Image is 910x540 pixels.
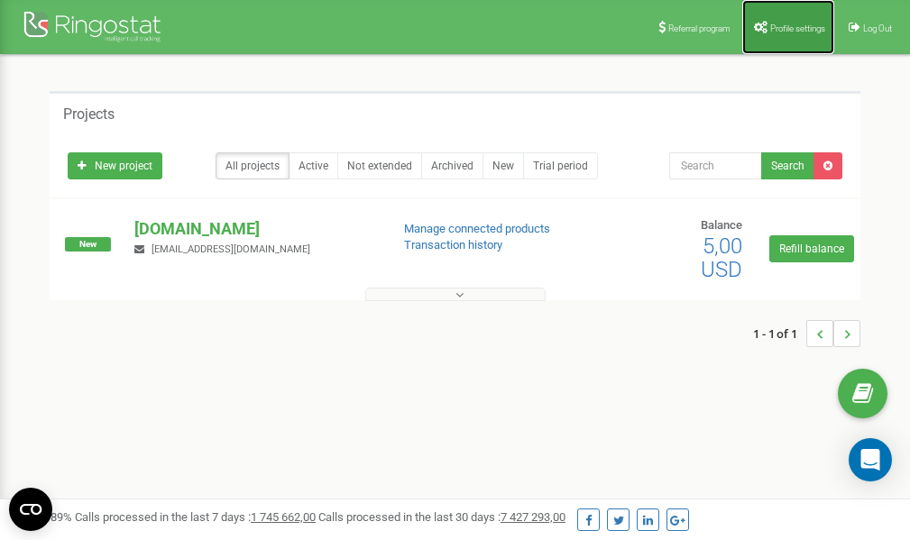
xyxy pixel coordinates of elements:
[701,218,742,232] span: Balance
[421,152,483,179] a: Archived
[483,152,524,179] a: New
[63,106,115,123] h5: Projects
[404,222,550,235] a: Manage connected products
[9,488,52,531] button: Open CMP widget
[769,235,854,262] a: Refill balance
[668,23,731,33] span: Referral program
[216,152,290,179] a: All projects
[68,152,162,179] a: New project
[134,217,374,241] p: [DOMAIN_NAME]
[701,233,742,282] span: 5,00 USD
[761,152,814,179] button: Search
[251,510,316,524] u: 1 745 662,00
[770,23,825,33] span: Profile settings
[65,237,111,252] span: New
[337,152,422,179] a: Not extended
[404,238,502,252] a: Transaction history
[753,302,860,365] nav: ...
[863,23,892,33] span: Log Out
[318,510,565,524] span: Calls processed in the last 30 days :
[75,510,316,524] span: Calls processed in the last 7 days :
[289,152,338,179] a: Active
[152,243,310,255] span: [EMAIL_ADDRESS][DOMAIN_NAME]
[849,438,892,481] div: Open Intercom Messenger
[669,152,762,179] input: Search
[523,152,598,179] a: Trial period
[501,510,565,524] u: 7 427 293,00
[753,320,806,347] span: 1 - 1 of 1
